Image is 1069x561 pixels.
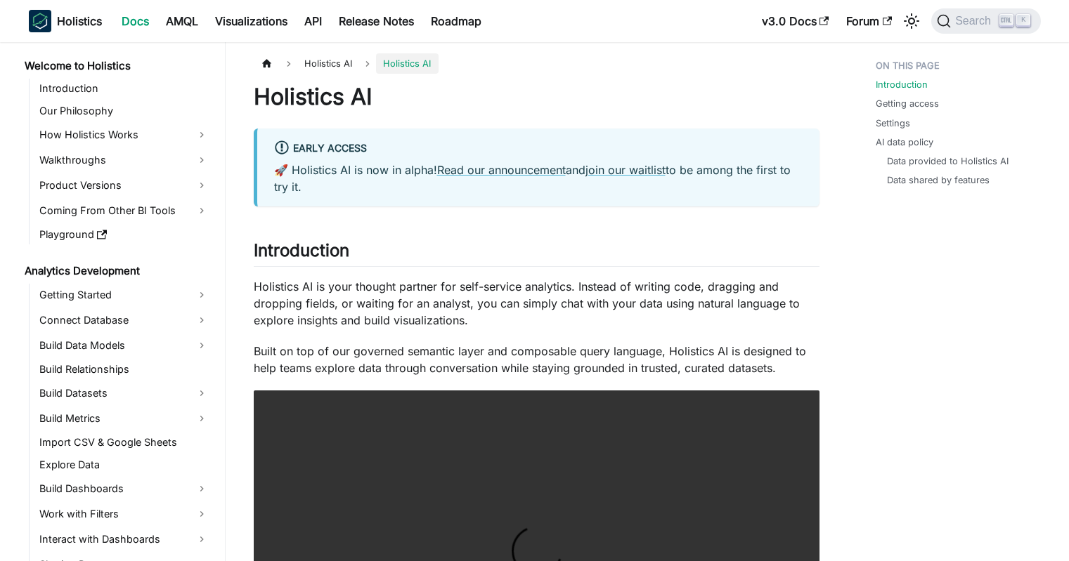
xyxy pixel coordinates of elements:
[35,225,213,244] a: Playground
[876,78,928,91] a: Introduction
[35,528,213,550] a: Interact with Dashboards
[437,163,566,177] a: Read our announcement
[15,42,226,561] nav: Docs sidebar
[876,117,910,130] a: Settings
[274,140,803,158] div: Early Access
[35,359,213,379] a: Build Relationships
[900,10,923,32] button: Switch between dark and light mode (currently light mode)
[274,161,803,195] p: 🚀 Holistics AI is now in alpha! and to be among the first to try it.
[887,173,990,187] a: Data shared by features
[254,53,280,74] a: Home page
[297,53,359,74] span: Holistics AI
[207,10,296,32] a: Visualizations
[20,56,213,76] a: Welcome to Holistics
[20,261,213,281] a: Analytics Development
[35,79,213,98] a: Introduction
[376,53,438,74] span: Holistics AI
[254,343,819,376] p: Built on top of our governed semantic layer and composable query language, Holistics AI is design...
[35,149,213,171] a: Walkthroughs
[876,136,933,149] a: AI data policy
[157,10,207,32] a: AMQL
[35,503,213,525] a: Work with Filters
[753,10,838,32] a: v3.0 Docs
[35,455,213,475] a: Explore Data
[35,174,213,197] a: Product Versions
[838,10,900,32] a: Forum
[57,13,102,29] b: Holistics
[35,284,213,306] a: Getting Started
[254,278,819,329] p: Holistics AI is your thought partner for self-service analytics. Instead of writing code, draggin...
[35,407,213,430] a: Build Metrics
[296,10,330,32] a: API
[931,8,1040,34] button: Search (Ctrl+K)
[35,382,213,404] a: Build Datasets
[113,10,157,32] a: Docs
[29,10,102,32] a: HolisticsHolistics
[35,334,213,357] a: Build Data Models
[876,97,939,110] a: Getting access
[330,10,422,32] a: Release Notes
[254,53,819,74] nav: Breadcrumbs
[35,309,213,331] a: Connect Database
[585,163,666,177] a: join our waitlist
[35,477,213,500] a: Build Dashboards
[35,124,213,146] a: How Holistics Works
[35,433,213,452] a: Import CSV & Google Sheets
[951,15,999,27] span: Search
[887,154,1009,168] a: Data provided to Holistics AI
[1016,14,1030,27] kbd: K
[29,10,51,32] img: Holistics
[254,83,819,111] h1: Holistics AI
[35,101,213,121] a: Our Philosophy
[254,240,819,267] h2: Introduction
[35,199,213,222] a: Coming From Other BI Tools
[422,10,490,32] a: Roadmap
